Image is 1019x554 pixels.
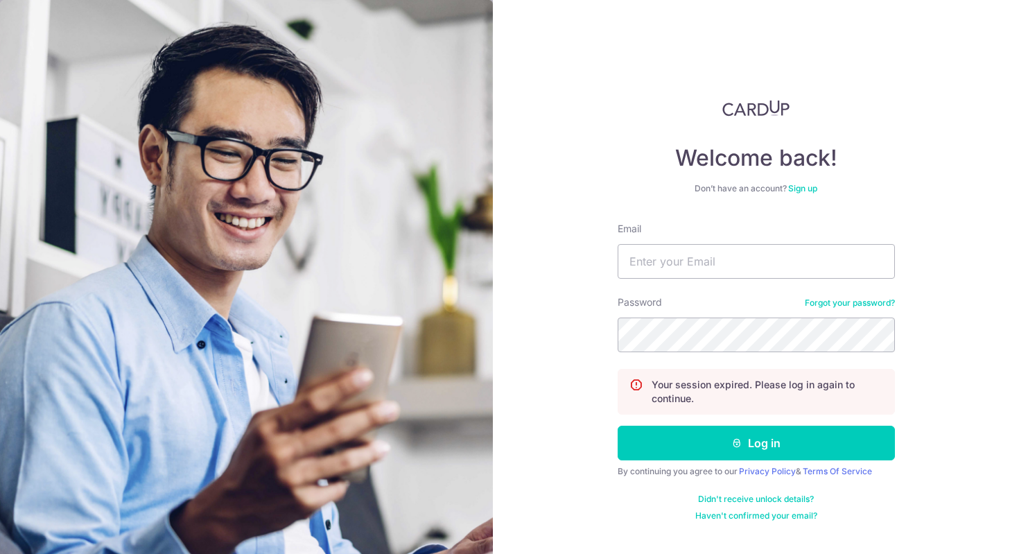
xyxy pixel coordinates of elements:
[805,297,895,309] a: Forgot your password?
[695,510,817,521] a: Haven't confirmed your email?
[618,222,641,236] label: Email
[698,494,814,505] a: Didn't receive unlock details?
[788,183,817,193] a: Sign up
[618,426,895,460] button: Log in
[652,378,883,406] p: Your session expired. Please log in again to continue.
[618,244,895,279] input: Enter your Email
[618,466,895,477] div: By continuing you agree to our &
[618,144,895,172] h4: Welcome back!
[803,466,872,476] a: Terms Of Service
[722,100,790,116] img: CardUp Logo
[739,466,796,476] a: Privacy Policy
[618,183,895,194] div: Don’t have an account?
[618,295,662,309] label: Password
